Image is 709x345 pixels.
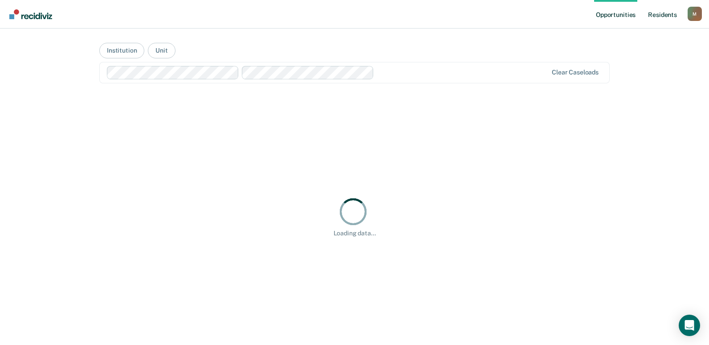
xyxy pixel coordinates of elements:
img: Recidiviz [9,9,52,19]
button: Unit [148,43,175,58]
button: Profile dropdown button [688,7,702,21]
div: Loading data... [334,230,376,237]
div: M [688,7,702,21]
button: Institution [99,43,144,58]
div: Clear caseloads [552,69,599,76]
div: Open Intercom Messenger [679,315,700,336]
